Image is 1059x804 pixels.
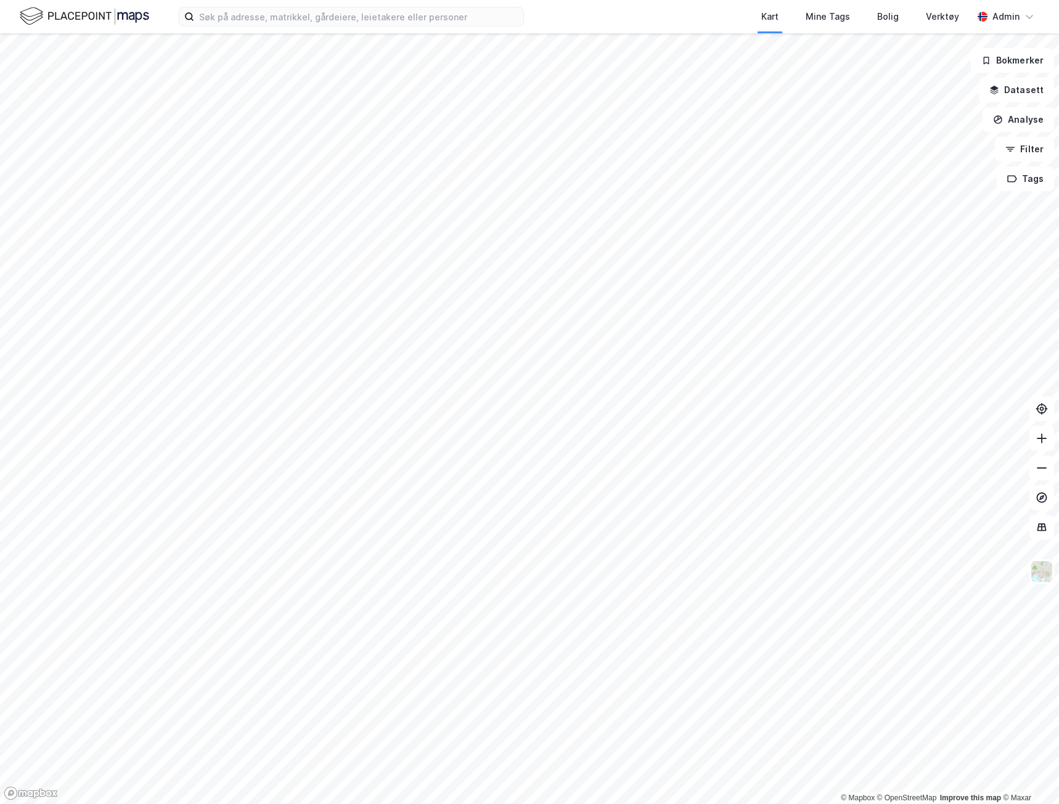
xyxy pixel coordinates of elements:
[992,9,1020,24] div: Admin
[20,6,149,27] img: logo.f888ab2527a4732fd821a326f86c7f29.svg
[997,745,1059,804] div: Kontrollprogram for chat
[806,9,850,24] div: Mine Tags
[194,7,523,26] input: Søk på adresse, matrikkel, gårdeiere, leietakere eller personer
[997,745,1059,804] iframe: Chat Widget
[761,9,779,24] div: Kart
[877,9,899,24] div: Bolig
[926,9,959,24] div: Verktøy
